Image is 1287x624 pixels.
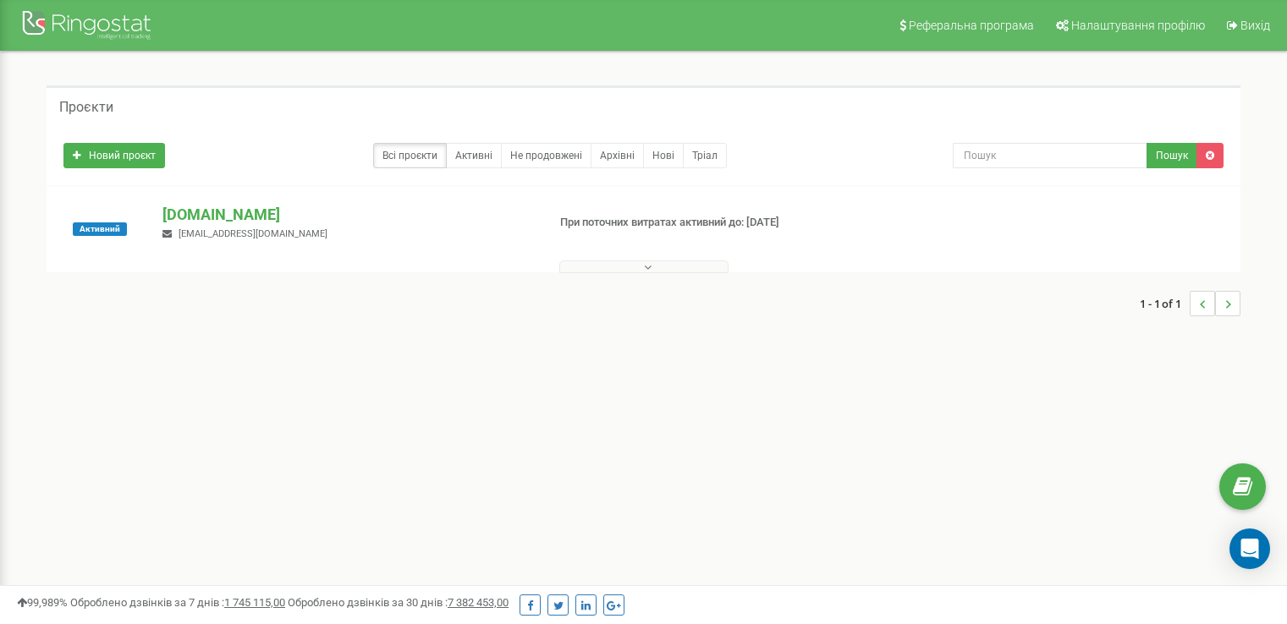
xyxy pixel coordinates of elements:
[909,19,1034,32] span: Реферальна програма
[179,228,327,239] span: [EMAIL_ADDRESS][DOMAIN_NAME]
[59,100,113,115] h5: Проєкти
[683,143,727,168] a: Тріал
[448,596,509,609] u: 7 382 453,00
[591,143,644,168] a: Архівні
[1071,19,1205,32] span: Налаштування профілю
[560,215,831,231] p: При поточних витратах активний до: [DATE]
[1140,291,1190,316] span: 1 - 1 of 1
[1147,143,1197,168] button: Пошук
[1240,19,1270,32] span: Вихід
[162,204,532,226] p: [DOMAIN_NAME]
[73,222,127,236] span: Активний
[288,596,509,609] span: Оброблено дзвінків за 30 днів :
[17,596,68,609] span: 99,989%
[501,143,591,168] a: Не продовжені
[1229,528,1270,569] div: Open Intercom Messenger
[224,596,285,609] u: 1 745 115,00
[70,596,285,609] span: Оброблено дзвінків за 7 днів :
[1140,274,1240,333] nav: ...
[953,143,1147,168] input: Пошук
[643,143,684,168] a: Нові
[373,143,447,168] a: Всі проєкти
[63,143,165,168] a: Новий проєкт
[446,143,502,168] a: Активні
